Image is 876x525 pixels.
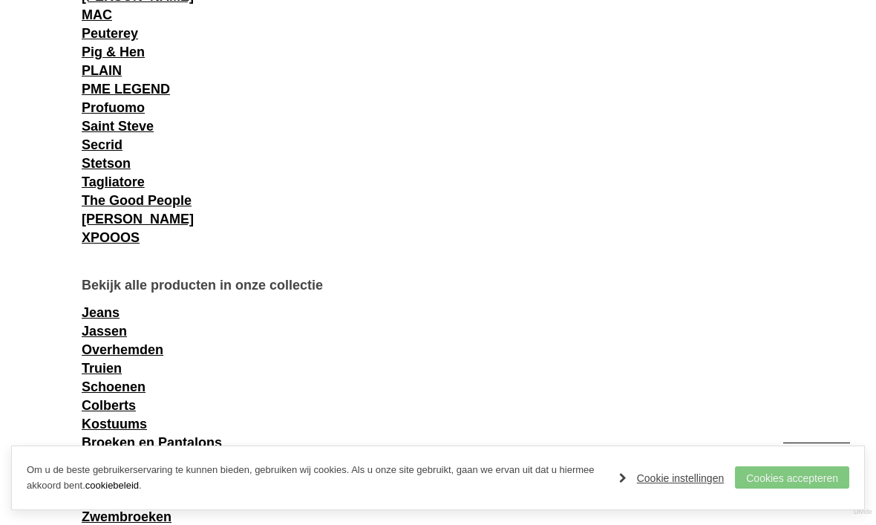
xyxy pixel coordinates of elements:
[27,463,604,494] p: Om u de beste gebruikerservaring te kunnen bieden, gebruiken wij cookies. Als u onze site gebruik...
[82,137,122,152] a: Secrid
[82,398,136,413] a: Colberts
[82,305,120,320] a: Jeans
[82,175,145,189] a: Tagliatore
[82,100,145,115] a: Profuomo
[82,509,171,524] a: Zwembroeken
[82,82,170,97] a: PME LEGEND
[82,435,222,450] a: Broeken en Pantalons
[82,361,122,376] a: Truien
[82,278,323,293] b: Bekijk alle producten in onze collectie
[82,379,146,394] a: Schoenen
[82,417,147,431] a: Kostuums
[82,230,140,245] a: XPOOOS
[82,26,138,41] a: Peuterey
[82,324,127,339] a: Jassen
[735,466,849,489] a: Cookies accepteren
[82,45,145,59] a: Pig & Hen
[82,7,112,22] a: MAC
[82,342,163,357] a: Overhemden
[82,63,122,78] a: PLAIN
[82,193,192,208] a: The Good People
[82,212,194,226] a: [PERSON_NAME]
[82,119,154,134] a: Saint Steve
[85,480,139,491] a: cookiebeleid
[82,156,131,171] a: Stetson
[783,443,850,509] a: Terug naar boven
[619,467,725,489] a: Cookie instellingen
